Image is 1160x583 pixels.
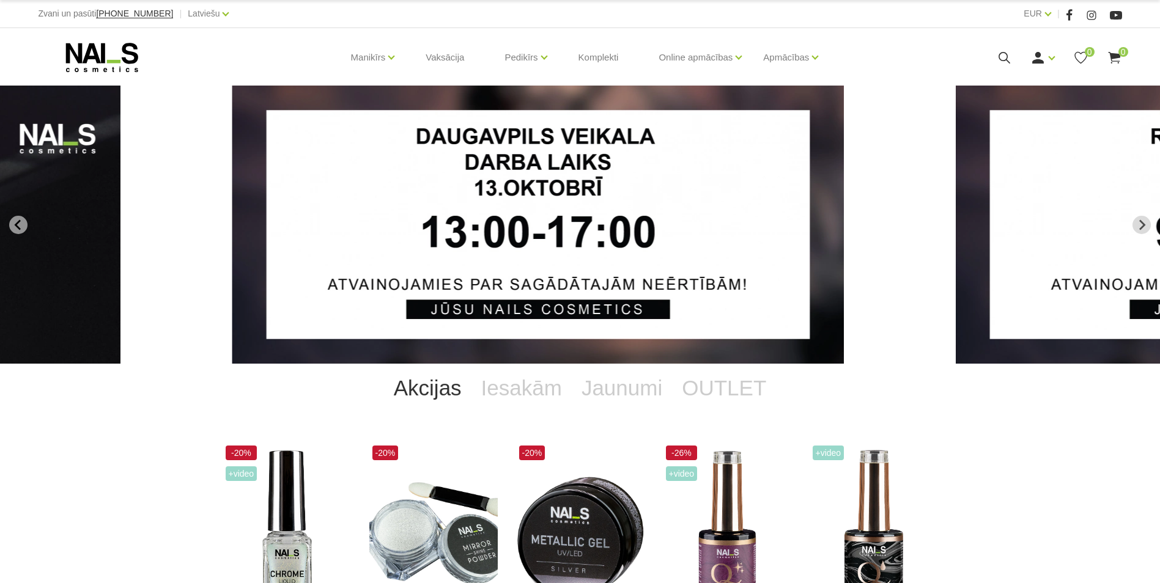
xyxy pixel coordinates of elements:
[763,33,809,82] a: Apmācības
[504,33,538,82] a: Pedikīrs
[659,33,733,82] a: Online apmācības
[232,86,928,364] li: 1 of 13
[351,33,386,82] a: Manikīrs
[1118,47,1128,57] span: 0
[179,6,182,21] span: |
[96,9,173,18] a: [PHONE_NUMBER]
[416,28,474,87] a: Vaksācija
[1057,6,1060,21] span: |
[1024,6,1042,21] a: EUR
[226,466,257,481] span: +Video
[1085,47,1095,57] span: 0
[38,6,173,21] div: Zvani un pasūti
[384,364,471,413] a: Akcijas
[1107,50,1122,65] a: 0
[1132,216,1151,234] button: Next slide
[226,446,257,460] span: -20%
[1073,50,1088,65] a: 0
[9,216,28,234] button: Go to last slide
[372,446,399,460] span: -20%
[188,6,220,21] a: Latviešu
[519,446,545,460] span: -20%
[813,446,844,460] span: +Video
[666,446,698,460] span: -26%
[471,364,572,413] a: Iesakām
[572,364,672,413] a: Jaunumi
[569,28,629,87] a: Komplekti
[666,466,698,481] span: +Video
[672,364,776,413] a: OUTLET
